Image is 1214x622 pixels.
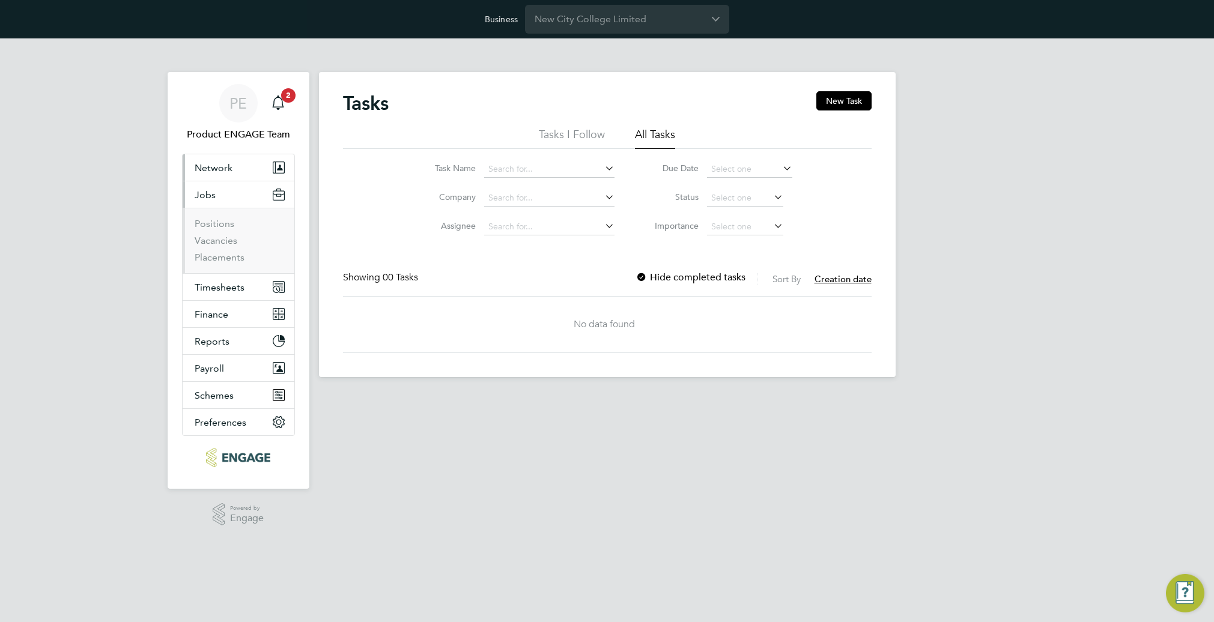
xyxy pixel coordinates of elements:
span: 00 Tasks [383,271,418,283]
div: Jobs [183,208,294,273]
span: Reports [195,336,229,347]
label: Company [422,192,476,202]
span: Timesheets [195,282,244,293]
label: Business [485,14,518,25]
a: Powered byEngage [213,503,264,526]
input: Select one [707,161,792,178]
button: Network [183,154,294,181]
button: Payroll [183,355,294,381]
span: Network [195,162,232,174]
label: Status [645,192,699,202]
span: Finance [195,309,228,320]
span: Preferences [195,417,246,428]
button: New Task [816,91,872,110]
button: Timesheets [183,274,294,300]
span: Schemes [195,390,234,401]
a: Go to home page [182,448,295,467]
img: ncclondon-logo-retina.png [206,448,270,467]
li: Tasks I Follow [539,127,605,149]
a: PEProduct ENGAGE Team [182,84,295,142]
span: Payroll [195,363,224,374]
label: Sort By [772,273,801,285]
nav: Main navigation [168,72,309,489]
div: No data found [343,318,866,331]
label: Due Date [645,163,699,174]
button: Schemes [183,382,294,408]
h2: Tasks [343,91,389,115]
button: Jobs [183,181,294,208]
button: Engage Resource Center [1166,574,1204,612]
span: Engage [230,513,264,524]
a: 2 [266,84,290,122]
a: Placements [195,252,244,263]
span: Jobs [195,189,216,201]
span: 2 [281,88,296,103]
label: Assignee [422,220,476,231]
input: Select one [707,219,783,235]
span: Powered by [230,503,264,513]
input: Select one [707,190,783,207]
div: Showing [343,271,420,284]
span: Product ENGAGE Team [182,127,295,142]
label: Hide completed tasks [636,271,745,283]
label: Task Name [422,163,476,174]
span: PE [229,95,247,111]
input: Search for... [484,190,615,207]
button: Reports [183,328,294,354]
a: Vacancies [195,235,237,246]
label: Importance [645,220,699,231]
button: Finance [183,301,294,327]
li: All Tasks [635,127,675,149]
a: Positions [195,218,234,229]
input: Search for... [484,161,615,178]
button: Preferences [183,409,294,435]
span: Creation date [815,273,872,285]
input: Search for... [484,219,615,235]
